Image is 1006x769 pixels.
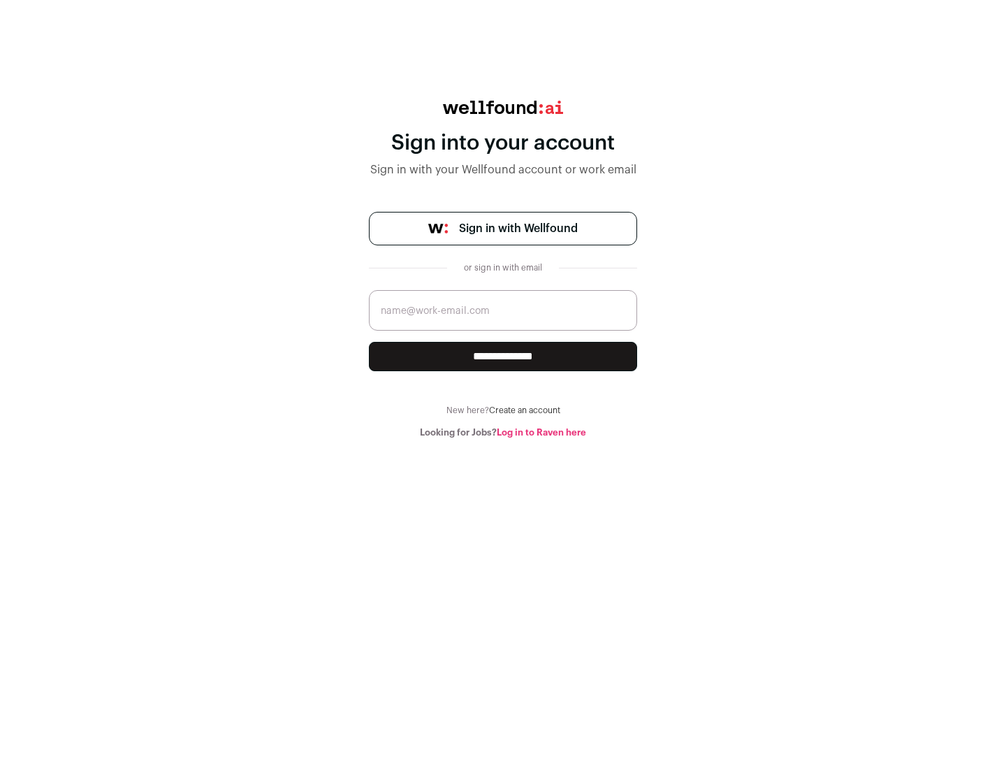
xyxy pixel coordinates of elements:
[369,405,637,416] div: New here?
[369,427,637,438] div: Looking for Jobs?
[489,406,560,415] a: Create an account
[443,101,563,114] img: wellfound:ai
[369,212,637,245] a: Sign in with Wellfound
[458,262,548,273] div: or sign in with email
[497,428,586,437] a: Log in to Raven here
[459,220,578,237] span: Sign in with Wellfound
[428,224,448,233] img: wellfound-symbol-flush-black-fb3c872781a75f747ccb3a119075da62bfe97bd399995f84a933054e44a575c4.png
[369,161,637,178] div: Sign in with your Wellfound account or work email
[369,131,637,156] div: Sign into your account
[369,290,637,331] input: name@work-email.com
